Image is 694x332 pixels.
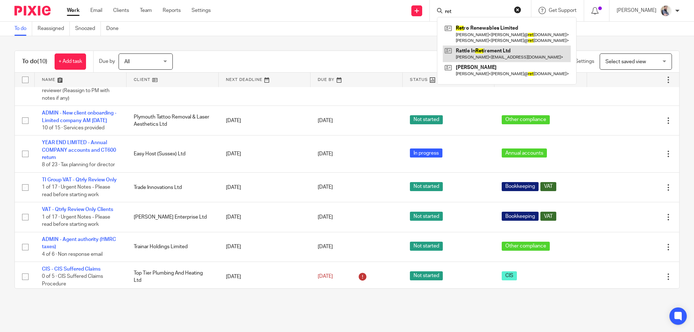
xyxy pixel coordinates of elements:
span: Not started [410,182,443,191]
span: Annual accounts [502,148,547,158]
td: Trade Innovations Ltd [127,172,218,202]
img: Pixie [14,6,51,16]
td: [PERSON_NAME] Enterprise Ltd [127,202,218,232]
a: Email [90,7,102,14]
span: Not started [410,271,443,280]
td: Top Tier Plumbing And Heating Ltd [127,262,218,292]
span: (10) [37,59,47,64]
span: Not started [410,242,443,251]
a: + Add task [55,53,86,70]
span: [DATE] [318,215,333,220]
span: 1 of 17 · Urgent Notes - Please read before starting work [42,215,110,227]
a: CIS - CIS Suffered Claims [42,267,100,272]
span: VAT [540,212,556,221]
span: Get Support [549,8,577,13]
span: Select saved view [605,59,646,64]
span: 10 of 15 · Services provided [42,125,104,130]
span: CIS [502,271,517,280]
a: To do [14,22,32,36]
td: [DATE] [219,202,310,232]
button: Clear [514,6,521,13]
span: [DATE] [318,185,333,190]
span: 0 of 5 · CIS Suffered Claims Procedure [42,274,103,287]
td: Plymouth Tattoo Removal & Laser Aesthetics Ltd [127,106,218,135]
span: Bookkeeping [502,212,539,221]
input: Search [444,9,509,15]
span: [DATE] [318,118,333,123]
h1: To do [22,58,47,65]
span: 1 of 17 · Urgent Notes - Please read before starting work [42,185,110,198]
a: ADMIN - New client onboarding - Limited company AM [DATE] [42,111,116,123]
a: Clients [113,7,129,14]
td: [DATE] [219,262,310,292]
a: TI Group VAT - Qtrly Review Only [42,177,117,182]
a: YEAR END LIMITED - Annual COMPANY accounts and CT600 return [42,140,116,160]
span: Not started [410,115,443,124]
td: [DATE] [219,106,310,135]
a: Reports [163,7,181,14]
a: Snoozed [75,22,101,36]
span: 8 of 23 · Tax planning for director [42,163,115,168]
span: In progress [410,148,442,158]
span: 9 of 23 · Send Draft accounts to reviewer (Reassign to PM with notes if any) [42,81,113,101]
span: Other compliance [502,115,550,124]
span: [DATE] [318,151,333,156]
span: All [124,59,130,64]
span: [DATE] [318,274,333,279]
td: Trainar Holdings Limited [127,232,218,262]
span: VAT [540,182,556,191]
a: Done [106,22,124,36]
a: Reassigned [38,22,70,36]
a: Work [67,7,80,14]
span: Other compliance [502,242,550,251]
img: Pixie%2002.jpg [660,5,672,17]
a: Settings [192,7,211,14]
td: [DATE] [219,172,310,202]
span: Not started [410,212,443,221]
a: Team [140,7,152,14]
td: Easy Host (Sussex) Ltd [127,135,218,173]
a: VAT - Qtrly Review Only Clients [42,207,113,212]
span: 4 of 6 · Non response email [42,252,103,257]
p: Due by [99,58,115,65]
p: [PERSON_NAME] [617,7,656,14]
td: [DATE] [219,135,310,173]
span: [DATE] [318,244,333,249]
span: Bookkeeping [502,182,539,191]
span: View Settings [563,59,594,64]
td: [DATE] [219,232,310,262]
a: ADMIN - Agent authority (HMRC taxes) [42,237,116,249]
